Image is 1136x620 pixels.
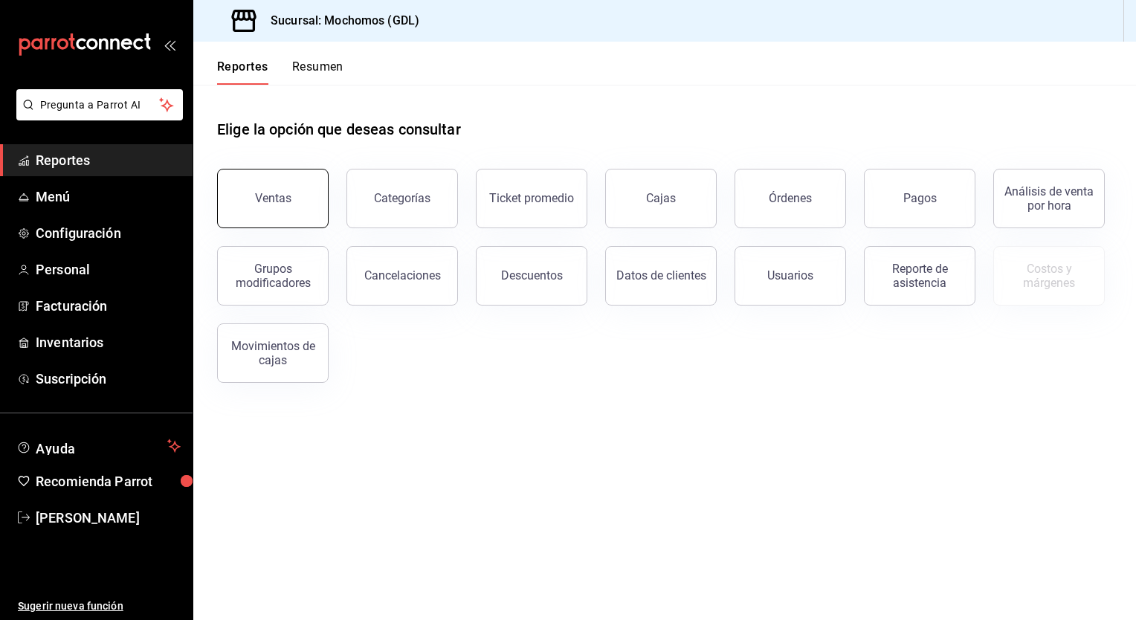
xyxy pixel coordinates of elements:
[217,323,329,383] button: Movimientos de cajas
[217,118,461,141] h1: Elige la opción que deseas consultar
[217,169,329,228] button: Ventas
[346,169,458,228] button: Categorías
[36,474,152,489] font: Recomienda Parrot
[364,268,441,282] div: Cancelaciones
[16,89,183,120] button: Pregunta a Parrot AI
[36,189,71,204] font: Menú
[993,246,1105,306] button: Contrata inventarios para ver este reporte
[501,268,563,282] div: Descuentos
[10,108,183,123] a: Pregunta a Parrot AI
[767,268,813,282] div: Usuarios
[605,246,717,306] button: Datos de clientes
[292,59,343,85] button: Resumen
[903,191,937,205] div: Pagos
[36,262,90,277] font: Personal
[255,191,291,205] div: Ventas
[36,510,140,526] font: [PERSON_NAME]
[217,246,329,306] button: Grupos modificadores
[217,59,343,85] div: Pestañas de navegación
[18,600,123,612] font: Sugerir nueva función
[227,339,319,367] div: Movimientos de cajas
[227,262,319,290] div: Grupos modificadores
[616,268,706,282] div: Datos de clientes
[769,191,812,205] div: Órdenes
[217,59,268,74] font: Reportes
[476,169,587,228] button: Ticket promedio
[874,262,966,290] div: Reporte de asistencia
[605,169,717,228] button: Cajas
[36,152,90,168] font: Reportes
[36,371,106,387] font: Suscripción
[259,12,419,30] h3: Sucursal: Mochomos (GDL)
[36,437,161,455] span: Ayuda
[36,225,121,241] font: Configuración
[864,169,975,228] button: Pagos
[476,246,587,306] button: Descuentos
[346,246,458,306] button: Cancelaciones
[735,169,846,228] button: Órdenes
[864,246,975,306] button: Reporte de asistencia
[735,246,846,306] button: Usuarios
[1003,262,1095,290] div: Costos y márgenes
[40,97,160,113] span: Pregunta a Parrot AI
[993,169,1105,228] button: Análisis de venta por hora
[646,191,676,205] div: Cajas
[36,335,103,350] font: Inventarios
[1003,184,1095,213] div: Análisis de venta por hora
[374,191,430,205] div: Categorías
[489,191,574,205] div: Ticket promedio
[164,39,175,51] button: open_drawer_menu
[36,298,107,314] font: Facturación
